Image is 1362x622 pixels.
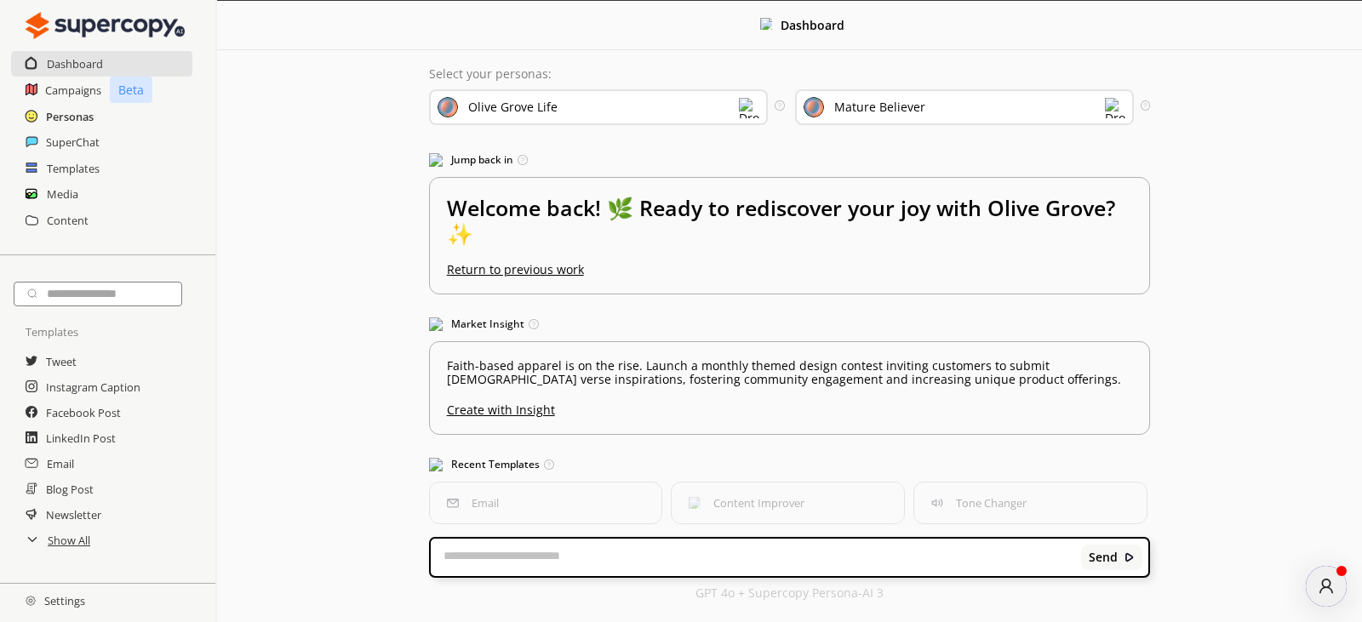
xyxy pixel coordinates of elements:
[429,458,443,471] img: Popular Templates
[438,97,458,117] img: Brand Icon
[26,596,36,606] img: Close
[775,100,784,110] img: Tooltip Icon
[47,51,103,77] a: Dashboard
[518,155,528,165] img: Tooltip Icon
[739,98,759,118] img: Dropdown Icon
[1124,551,1136,563] img: Close
[447,497,459,509] img: Email
[760,18,772,30] img: Close
[1141,100,1150,110] img: Tooltip Icon
[671,482,905,524] button: Content ImproverContent Improver
[429,153,443,167] img: Jump Back In
[48,528,90,553] a: Show All
[695,586,884,600] p: GPT 4o + Supercopy Persona-AI 3
[931,497,943,509] img: Tone Changer
[429,482,663,524] button: EmailEmail
[46,400,121,425] a: Facebook Post
[110,77,152,103] p: Beta
[47,451,74,476] a: Email
[46,374,140,400] a: Instagram Caption
[429,67,1151,81] p: Select your personas:
[447,261,584,277] u: Return to previous work
[429,317,443,331] img: Market Insight
[1306,566,1347,607] button: atlas-launcher
[47,156,100,181] a: Templates
[447,359,1133,386] p: Faith-based apparel is on the rise. Launch a monthly themed design contest inviting customers to ...
[47,181,78,207] a: Media
[46,502,101,528] a: Newsletter
[47,208,89,233] a: Content
[46,349,77,374] a: Tweet
[1089,551,1118,564] b: Send
[529,319,539,329] img: Tooltip Icon
[781,17,844,33] b: Dashboard
[46,104,94,129] a: Personas
[1306,566,1347,607] div: atlas-message-author-avatar
[1105,98,1125,118] img: Dropdown Icon
[429,452,1151,477] h3: Recent Templates
[913,482,1147,524] button: Tone ChangerTone Changer
[447,195,1133,263] h2: Welcome back! 🌿 Ready to rediscover your joy with Olive Grove? ✨
[429,147,1151,173] h3: Jump back in
[447,395,1133,417] u: Create with Insight
[429,311,1151,337] h3: Market Insight
[46,129,100,155] a: SuperChat
[46,476,94,502] a: Blog Post
[468,100,558,114] div: Olive Grove Life
[26,9,185,43] img: Close
[46,425,116,451] a: LinkedIn Post
[804,97,824,117] img: Audience Icon
[689,497,701,509] img: Content Improver
[834,100,925,114] div: Mature Believer
[544,459,554,470] img: Tooltip Icon
[45,77,101,103] a: Campaigns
